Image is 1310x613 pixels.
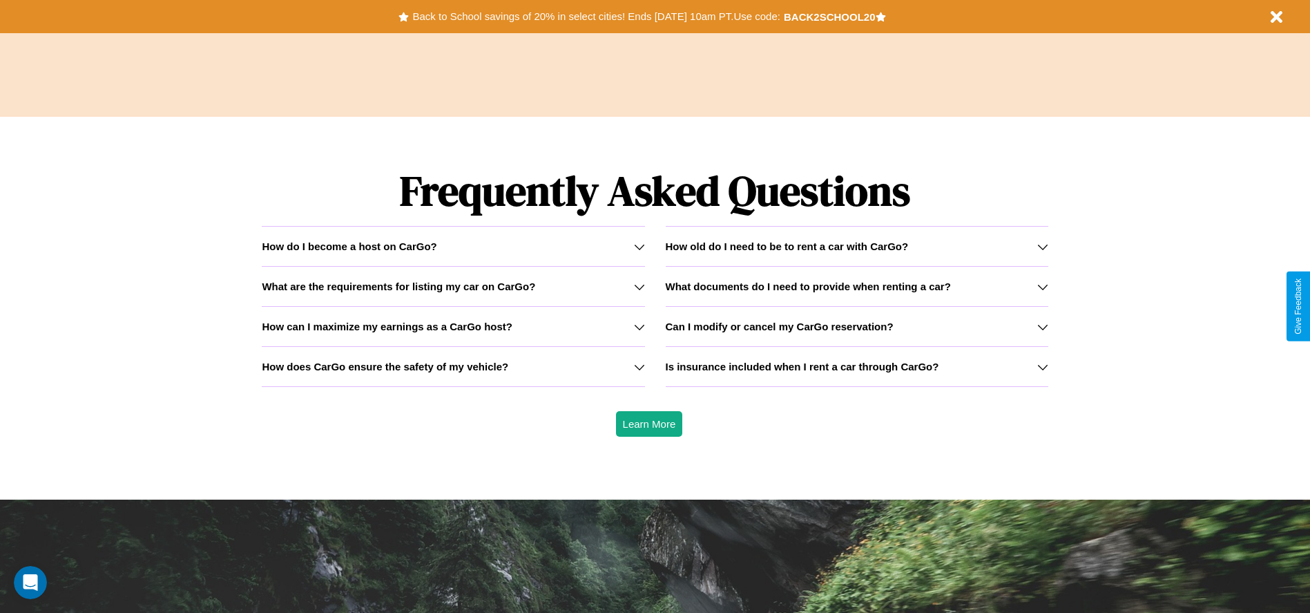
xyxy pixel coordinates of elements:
[666,321,894,332] h3: Can I modify or cancel my CarGo reservation?
[14,566,47,599] iframe: Intercom live chat
[262,321,512,332] h3: How can I maximize my earnings as a CarGo host?
[1293,279,1303,334] div: Give Feedback
[262,241,436,252] h3: How do I become a host on CarGo?
[784,11,876,23] b: BACK2SCHOOL20
[666,361,939,372] h3: Is insurance included when I rent a car through CarGo?
[616,411,683,437] button: Learn More
[666,241,909,252] h3: How old do I need to be to rent a car with CarGo?
[262,361,508,372] h3: How does CarGo ensure the safety of my vehicle?
[262,155,1048,226] h1: Frequently Asked Questions
[666,281,951,292] h3: What documents do I need to provide when renting a car?
[262,281,535,292] h3: What are the requirements for listing my car on CarGo?
[409,7,783,26] button: Back to School savings of 20% in select cities! Ends [DATE] 10am PT.Use code:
